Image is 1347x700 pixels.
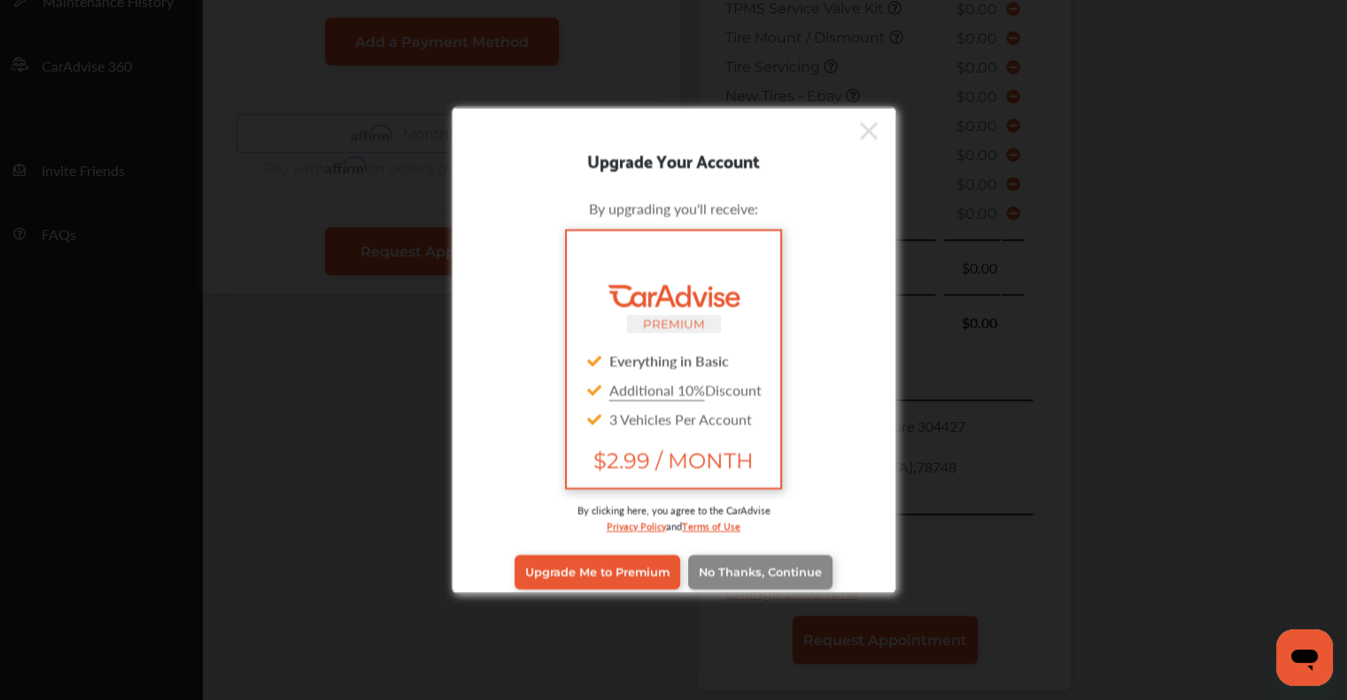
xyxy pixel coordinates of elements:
div: Upgrade Your Account [453,145,895,173]
div: By clicking here, you agree to the CarAdvise and [479,502,869,550]
div: 3 Vehicles Per Account [581,404,765,433]
span: No Thanks, Continue [699,565,822,579]
span: Discount [609,379,762,399]
u: Additional 10% [609,379,705,399]
strong: Everything in Basic [609,350,729,370]
small: PREMIUM [643,316,705,330]
span: $2.99 / MONTH [581,447,765,473]
iframe: Button to launch messaging window [1276,629,1333,686]
a: Upgrade Me to Premium [515,555,680,588]
a: No Thanks, Continue [688,555,832,588]
a: Privacy Policy [607,516,666,533]
span: Upgrade Me to Premium [525,565,670,579]
div: By upgrading you'll receive: [479,197,869,218]
a: Terms of Use [682,516,740,533]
